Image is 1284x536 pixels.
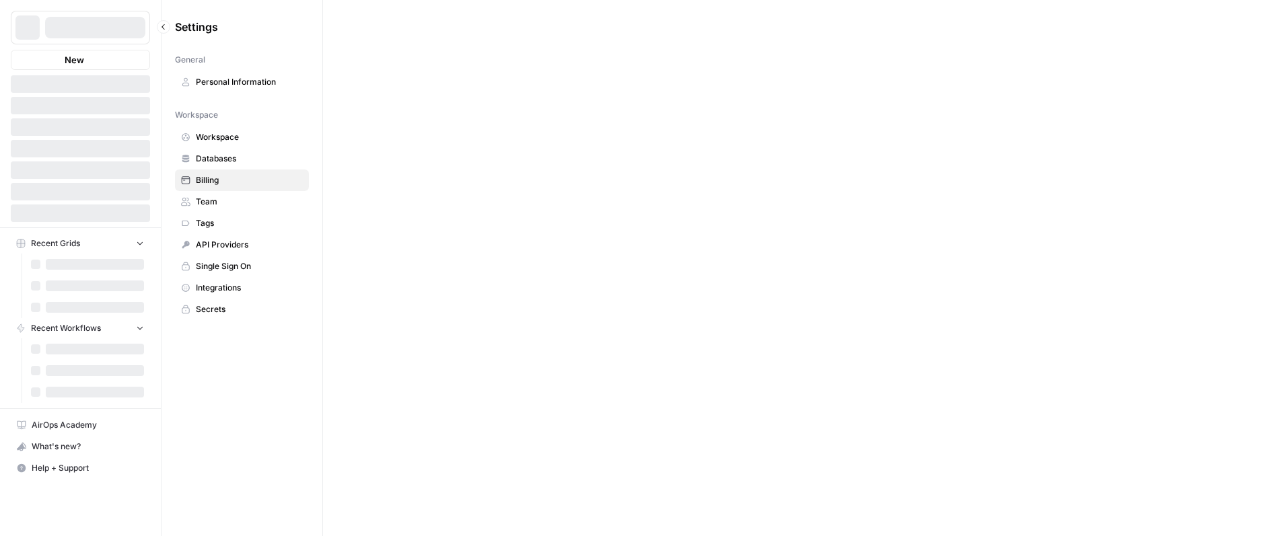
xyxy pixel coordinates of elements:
[175,256,309,277] a: Single Sign On
[11,457,150,479] button: Help + Support
[175,54,205,66] span: General
[196,76,303,88] span: Personal Information
[196,239,303,251] span: API Providers
[65,53,84,67] span: New
[11,233,150,254] button: Recent Grids
[175,277,309,299] a: Integrations
[175,191,309,213] a: Team
[196,217,303,229] span: Tags
[175,213,309,234] a: Tags
[196,303,303,315] span: Secrets
[11,318,150,338] button: Recent Workflows
[196,282,303,294] span: Integrations
[32,419,144,431] span: AirOps Academy
[196,153,303,165] span: Databases
[11,436,149,457] div: What's new?
[175,19,218,35] span: Settings
[175,71,309,93] a: Personal Information
[175,299,309,320] a: Secrets
[11,414,150,436] a: AirOps Academy
[175,126,309,148] a: Workspace
[11,436,150,457] button: What's new?
[175,109,218,121] span: Workspace
[32,462,144,474] span: Help + Support
[175,169,309,191] a: Billing
[196,131,303,143] span: Workspace
[196,260,303,272] span: Single Sign On
[31,322,101,334] span: Recent Workflows
[175,234,309,256] a: API Providers
[11,50,150,70] button: New
[31,237,80,250] span: Recent Grids
[196,174,303,186] span: Billing
[196,196,303,208] span: Team
[175,148,309,169] a: Databases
